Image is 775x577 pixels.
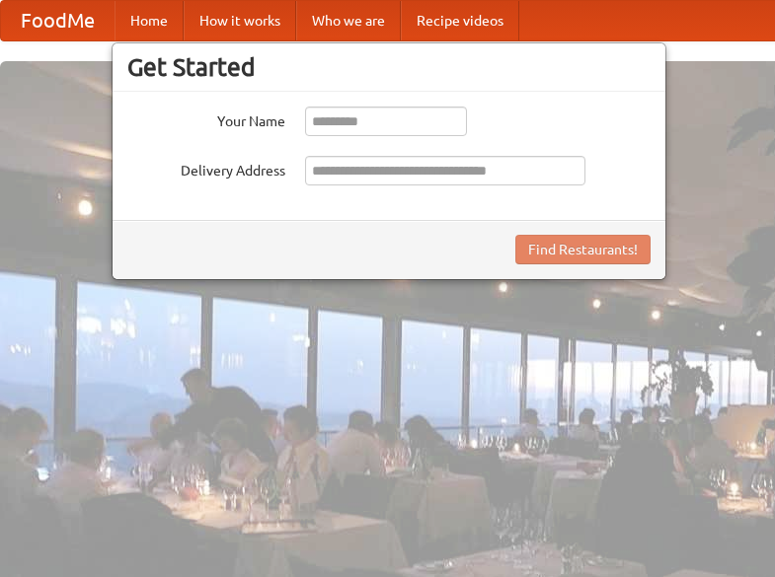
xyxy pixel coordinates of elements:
[127,107,285,131] label: Your Name
[115,1,184,40] a: Home
[127,156,285,180] label: Delivery Address
[401,1,519,40] a: Recipe videos
[127,52,651,82] h3: Get Started
[1,1,115,40] a: FoodMe
[296,1,401,40] a: Who we are
[515,235,651,264] button: Find Restaurants!
[184,1,296,40] a: How it works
